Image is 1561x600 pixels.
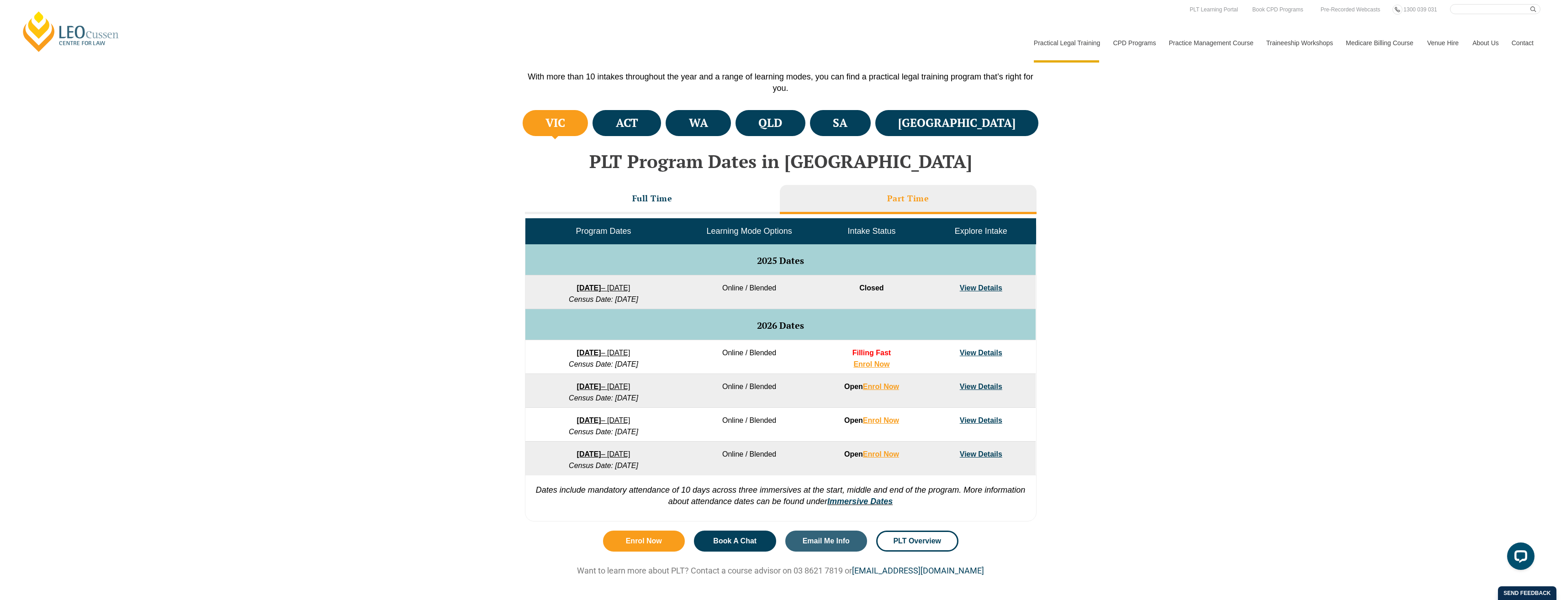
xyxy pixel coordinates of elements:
[863,450,899,458] a: Enrol Now
[803,537,850,545] span: Email Me Info
[21,10,122,53] a: [PERSON_NAME] Centre for Law
[960,383,1002,390] a: View Details
[844,383,899,390] strong: Open
[682,275,817,309] td: Online / Blended
[757,319,804,332] span: 2026 Dates
[852,566,984,575] a: [EMAIL_ADDRESS][DOMAIN_NAME]
[577,450,630,458] a: [DATE]– [DATE]
[1505,23,1540,63] a: Contact
[682,408,817,442] td: Online / Blended
[520,565,1041,576] p: Want to learn more about PLT? Contact a course advisor on 03 8621 7819 or
[577,383,630,390] a: [DATE]– [DATE]
[1500,539,1538,577] iframe: LiveChat chat widget
[569,428,638,436] em: Census Date: [DATE]
[1318,5,1383,15] a: Pre-Recorded Webcasts
[577,284,601,292] strong: [DATE]
[577,416,601,424] strong: [DATE]
[1259,23,1339,63] a: Traineeship Workshops
[898,116,1016,131] h4: [GEOGRAPHIC_DATA]
[626,537,662,545] span: Enrol Now
[853,360,889,368] a: Enrol Now
[960,450,1002,458] a: View Details
[863,416,899,424] a: Enrol Now
[1162,23,1259,63] a: Practice Management Course
[1027,23,1106,63] a: Practical Legal Training
[682,442,817,475] td: Online / Blended
[569,462,638,469] em: Census Date: [DATE]
[876,531,958,552] a: PLT Overview
[960,416,1002,424] a: View Details
[545,116,565,131] h4: VIC
[960,284,1002,292] a: View Details
[1466,23,1505,63] a: About Us
[569,394,638,402] em: Census Date: [DATE]
[682,340,817,374] td: Online / Blended
[1187,5,1240,15] a: PLT Learning Portal
[893,537,941,545] span: PLT Overview
[887,193,929,204] h3: Part Time
[827,497,893,506] a: Immersive Dates
[616,116,638,131] h4: ACT
[713,537,757,545] span: Book A Chat
[520,71,1041,94] p: With more than 10 intakes throughout the year and a range of learning modes, you can find a pract...
[682,374,817,408] td: Online / Blended
[536,485,1026,506] em: Dates include mandatory attendance of 10 days across three immersives at the start, middle and en...
[1403,6,1437,13] span: 1300 039 031
[577,450,601,458] strong: [DATE]
[960,349,1002,357] a: View Details
[576,226,631,236] span: Program Dates
[758,116,782,131] h4: QLD
[603,531,685,552] a: Enrol Now
[847,226,895,236] span: Intake Status
[577,349,630,357] a: [DATE]– [DATE]
[757,254,804,267] span: 2025 Dates
[632,193,672,204] h3: Full Time
[707,226,792,236] span: Learning Mode Options
[1420,23,1466,63] a: Venue Hire
[785,531,868,552] a: Email Me Info
[577,349,601,357] strong: [DATE]
[833,116,847,131] h4: SA
[955,226,1007,236] span: Explore Intake
[577,416,630,424] a: [DATE]– [DATE]
[844,450,899,458] strong: Open
[569,295,638,303] em: Census Date: [DATE]
[859,284,884,292] span: Closed
[569,360,638,368] em: Census Date: [DATE]
[852,349,891,357] span: Filling Fast
[577,383,601,390] strong: [DATE]
[1339,23,1420,63] a: Medicare Billing Course
[1250,5,1305,15] a: Book CPD Programs
[863,383,899,390] a: Enrol Now
[1106,23,1162,63] a: CPD Programs
[694,531,776,552] a: Book A Chat
[844,416,899,424] strong: Open
[577,284,630,292] a: [DATE]– [DATE]
[520,151,1041,171] h2: PLT Program Dates in [GEOGRAPHIC_DATA]
[1401,5,1439,15] a: 1300 039 031
[689,116,708,131] h4: WA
